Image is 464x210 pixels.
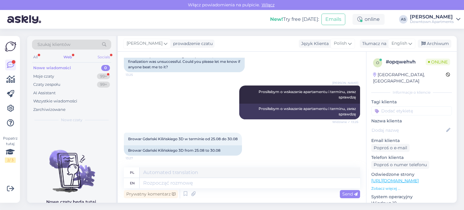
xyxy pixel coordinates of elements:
input: Dodaj nazwę [372,127,445,134]
div: [GEOGRAPHIC_DATA], [GEOGRAPHIC_DATA] [373,72,446,84]
span: Prosiłabym o wskazanie apartamentu i terminu, zaraz sprawdzę [259,89,357,99]
div: Informacje o kliencie [371,90,452,95]
p: Zobacz więcej ... [371,186,452,191]
div: # opqwehvh [386,58,426,66]
div: Poproś o e-mail [371,144,410,152]
div: Browar Gdański Kilińskiego 3D from 25.08 to 30.08 [124,145,242,156]
div: Tłumacz na [360,40,386,47]
span: Włącz [260,2,276,8]
div: Prywatny komentarz [124,190,178,198]
div: Archiwum [418,40,451,48]
p: Tagi klienta [371,99,452,105]
span: o [376,60,379,65]
p: Windows 10 [371,200,452,206]
div: Try free [DATE]: [270,16,319,23]
img: No chats [27,139,116,193]
div: 99+ [97,73,110,79]
span: Online [426,59,450,65]
p: System operacyjny [371,194,452,200]
p: Telefon klienta [371,154,452,161]
span: Szukaj klientów [37,41,70,48]
p: Email klienta [371,137,452,144]
div: online [353,14,385,25]
span: Browar Gdański Kilińskiego 3D w terminie od 25.08 do 30.08 [128,137,238,141]
img: Askly Logo [5,41,16,52]
span: Widziane ✓ 13:26 [332,120,358,124]
p: Nazwa klienta [371,118,452,124]
span: Send [342,191,358,197]
div: Moje czaty [33,73,54,79]
div: Nowe wiadomości [33,65,71,71]
span: Nowe czaty [61,117,82,123]
input: Dodać etykietę [371,106,452,115]
span: Polish [334,40,347,47]
div: All [32,53,39,61]
span: 13:27 [126,156,148,160]
div: pl [130,167,134,178]
div: [PERSON_NAME] [410,15,454,19]
span: [PERSON_NAME] [127,40,163,47]
div: Język Klienta [299,40,329,47]
div: I was in the process of booking this apartment, but the finalization was unsuccessful. Could you ... [124,51,245,72]
div: Popatrz tutaj [5,136,16,163]
div: Wszystkie wiadomości [33,98,77,104]
span: [PERSON_NAME] [332,81,358,85]
div: 2 / 3 [5,157,16,163]
div: 99+ [97,82,110,88]
span: 13:25 [126,73,148,77]
div: Socials [96,53,111,61]
span: English [391,40,407,47]
button: Emails [321,14,345,25]
div: Zarchiwizowane [33,107,66,113]
div: prowadzenie czatu [171,40,213,47]
div: Web [62,53,73,61]
p: Odwiedzone strony [371,171,452,178]
div: Czaty zespołu [33,82,60,88]
a: [PERSON_NAME]Downtown Apartments [410,15,460,24]
a: [URL][DOMAIN_NAME] [371,178,419,183]
b: New! [270,16,283,22]
div: en [130,178,135,188]
div: Prosiłabym o wskazanie apartamentu i terminu, zaraz sprawdzę [239,104,360,119]
p: Nowe czaty będą tutaj. [46,199,97,205]
div: Downtown Apartments [410,19,454,24]
div: 0 [101,65,110,71]
div: Poproś o numer telefonu [371,161,429,169]
div: AI Assistant [33,90,56,96]
div: AS [399,15,408,24]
